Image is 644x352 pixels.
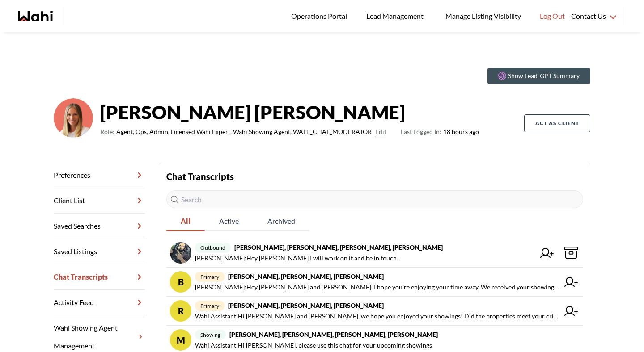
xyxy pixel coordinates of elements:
button: Edit [375,126,386,137]
span: Active [205,212,253,230]
a: Chat Transcripts [54,264,145,290]
a: outbound[PERSON_NAME], [PERSON_NAME], [PERSON_NAME], [PERSON_NAME][PERSON_NAME]:Hey [PERSON_NAME]... [166,239,583,268]
div: M [170,329,191,351]
strong: [PERSON_NAME] [PERSON_NAME] [100,99,479,126]
input: Search [166,190,583,208]
p: Show Lead-GPT Summary [508,71,580,80]
a: Saved Searches [54,214,145,239]
strong: [PERSON_NAME], [PERSON_NAME], [PERSON_NAME] [228,272,384,280]
span: primary [195,301,225,311]
strong: Chat Transcripts [166,171,234,182]
strong: [PERSON_NAME], [PERSON_NAME], [PERSON_NAME], [PERSON_NAME] [234,243,443,251]
a: Client List [54,188,145,214]
span: Wahi Assistant : Hi [PERSON_NAME] and [PERSON_NAME], we hope you enjoyed your showings! Did the p... [195,311,559,322]
span: Operations Portal [291,10,350,22]
span: Wahi Assistant : Hi [PERSON_NAME], please use this chat for your upcoming showings [195,340,432,351]
span: showing [195,330,226,340]
a: Preferences [54,163,145,188]
button: Active [205,212,253,231]
span: Lead Management [366,10,427,22]
span: Role: [100,126,114,137]
a: Bprimary[PERSON_NAME], [PERSON_NAME], [PERSON_NAME][PERSON_NAME]:Hey [PERSON_NAME] and [PERSON_NA... [166,268,583,297]
div: R [170,300,191,322]
span: Log Out [540,10,565,22]
span: [PERSON_NAME] : Hey [PERSON_NAME] and [PERSON_NAME]. I hope you're enjoying your time away. We re... [195,282,559,293]
span: Agent, Ops, Admin, Licensed Wahi Expert, Wahi Showing Agent, WAHI_CHAT_MODERATOR [116,126,372,137]
a: Wahi homepage [18,11,53,21]
span: Archived [253,212,309,230]
button: Archived [253,212,309,231]
span: primary [195,272,225,282]
img: chat avatar [170,242,191,264]
span: All [166,212,205,230]
div: B [170,271,191,293]
img: 0f07b375cde2b3f9.png [54,98,93,138]
span: Manage Listing Visibility [443,10,524,22]
button: All [166,212,205,231]
span: 18 hours ago [401,126,479,137]
button: Show Lead-GPT Summary [487,68,590,84]
strong: [PERSON_NAME], [PERSON_NAME], [PERSON_NAME], [PERSON_NAME] [229,331,438,338]
span: outbound [195,243,231,253]
a: Rprimary[PERSON_NAME], [PERSON_NAME], [PERSON_NAME]Wahi Assistant:Hi [PERSON_NAME] and [PERSON_NA... [166,297,583,326]
button: Act as Client [524,114,590,132]
strong: [PERSON_NAME], [PERSON_NAME], [PERSON_NAME] [228,302,384,309]
a: Activity Feed [54,290,145,315]
a: Saved Listings [54,239,145,264]
span: Last Logged In: [401,128,441,135]
span: [PERSON_NAME] : Hey [PERSON_NAME] I will work on it and be in touch. [195,253,398,264]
